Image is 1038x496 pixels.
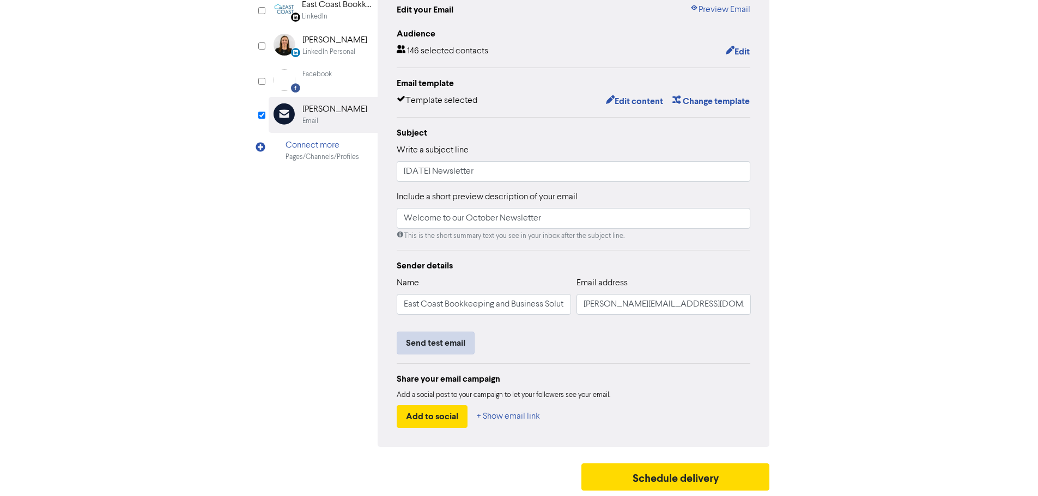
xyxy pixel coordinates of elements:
[397,45,488,59] div: 146 selected contacts
[397,144,469,157] label: Write a subject line
[286,152,359,162] div: Pages/Channels/Profiles
[397,27,751,40] div: Audience
[302,11,327,22] div: LinkedIn
[397,259,751,272] div: Sender details
[397,77,751,90] div: Email template
[605,94,664,108] button: Edit content
[725,45,750,59] button: Edit
[397,3,453,16] div: Edit your Email
[476,405,541,428] button: + Show email link
[302,103,367,116] div: [PERSON_NAME]
[269,63,378,97] div: Facebook Facebook
[397,390,751,401] div: Add a social post to your campaign to let your followers see your email.
[581,463,770,491] button: Schedule delivery
[690,3,750,16] a: Preview Email
[274,69,295,91] img: Facebook
[397,372,751,385] div: Share your email campaign
[397,405,468,428] button: Add to social
[302,69,332,79] div: Facebook
[274,34,295,56] img: LinkedinPersonal
[397,231,751,241] div: This is the short summary text you see in your inbox after the subject line.
[397,191,578,204] label: Include a short preview description of your email
[269,97,378,132] div: [PERSON_NAME]Email
[269,28,378,63] div: LinkedinPersonal [PERSON_NAME]LinkedIn Personal
[576,277,628,290] label: Email address
[286,139,359,152] div: Connect more
[397,94,477,108] div: Template selected
[302,34,367,47] div: [PERSON_NAME]
[302,116,318,126] div: Email
[397,277,419,290] label: Name
[397,126,751,139] div: Subject
[302,47,355,57] div: LinkedIn Personal
[269,133,378,168] div: Connect morePages/Channels/Profiles
[672,94,750,108] button: Change template
[397,332,475,354] button: Send test email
